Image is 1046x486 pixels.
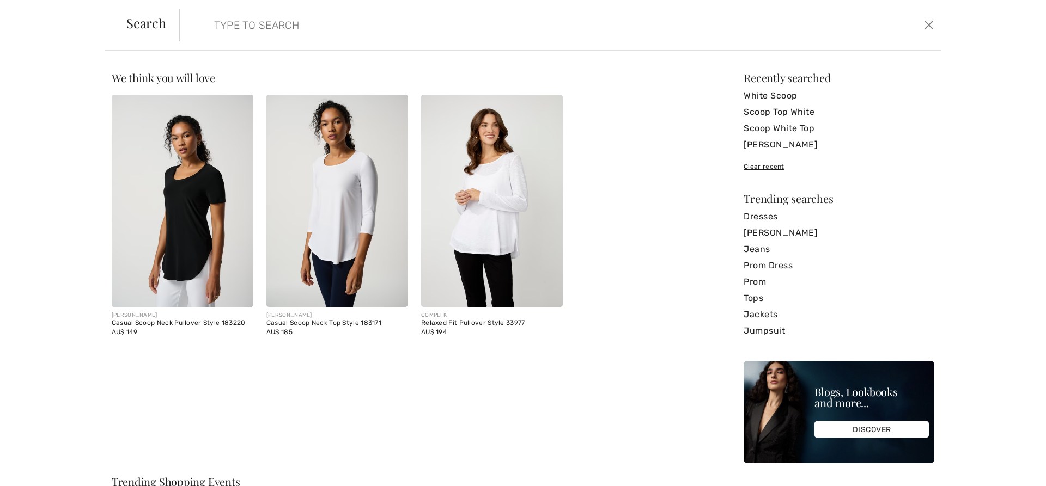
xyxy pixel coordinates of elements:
[814,386,929,408] div: Blogs, Lookbooks and more...
[744,72,934,83] div: Recently searched
[421,328,447,336] span: AU$ 194
[25,8,47,17] span: Help
[744,104,934,120] a: Scoop Top White
[744,274,934,290] a: Prom
[126,16,166,29] span: Search
[421,311,563,319] div: COMPLI K
[112,70,215,85] span: We think you will love
[744,306,934,323] a: Jackets
[744,257,934,274] a: Prom Dress
[421,319,563,327] div: Relaxed Fit Pullover Style 33977
[744,225,934,241] a: [PERSON_NAME]
[921,16,937,34] button: Close
[744,290,934,306] a: Tops
[814,421,929,438] div: DISCOVER
[744,361,934,463] img: Blogs, Lookbooks and more...
[206,9,742,41] input: TYPE TO SEARCH
[744,323,934,339] a: Jumpsuit
[744,88,934,104] a: White Scoop
[744,162,934,171] div: Clear recent
[266,95,408,307] img: Casual Scoop Neck Top Style 183171. White
[266,319,408,327] div: Casual Scoop Neck Top Style 183171
[112,319,253,327] div: Casual Scoop Neck Pullover Style 183220
[744,241,934,257] a: Jeans
[744,208,934,225] a: Dresses
[112,95,253,307] img: Casual Scoop Neck Pullover Style 183220. White
[266,328,293,336] span: AU$ 185
[744,193,934,204] div: Trending searches
[421,95,563,307] img: Relaxed Fit Pullover Style 33977. White
[112,328,137,336] span: AU$ 149
[744,120,934,137] a: Scoop White Top
[112,311,253,319] div: [PERSON_NAME]
[744,137,934,153] a: [PERSON_NAME]
[266,311,408,319] div: [PERSON_NAME]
